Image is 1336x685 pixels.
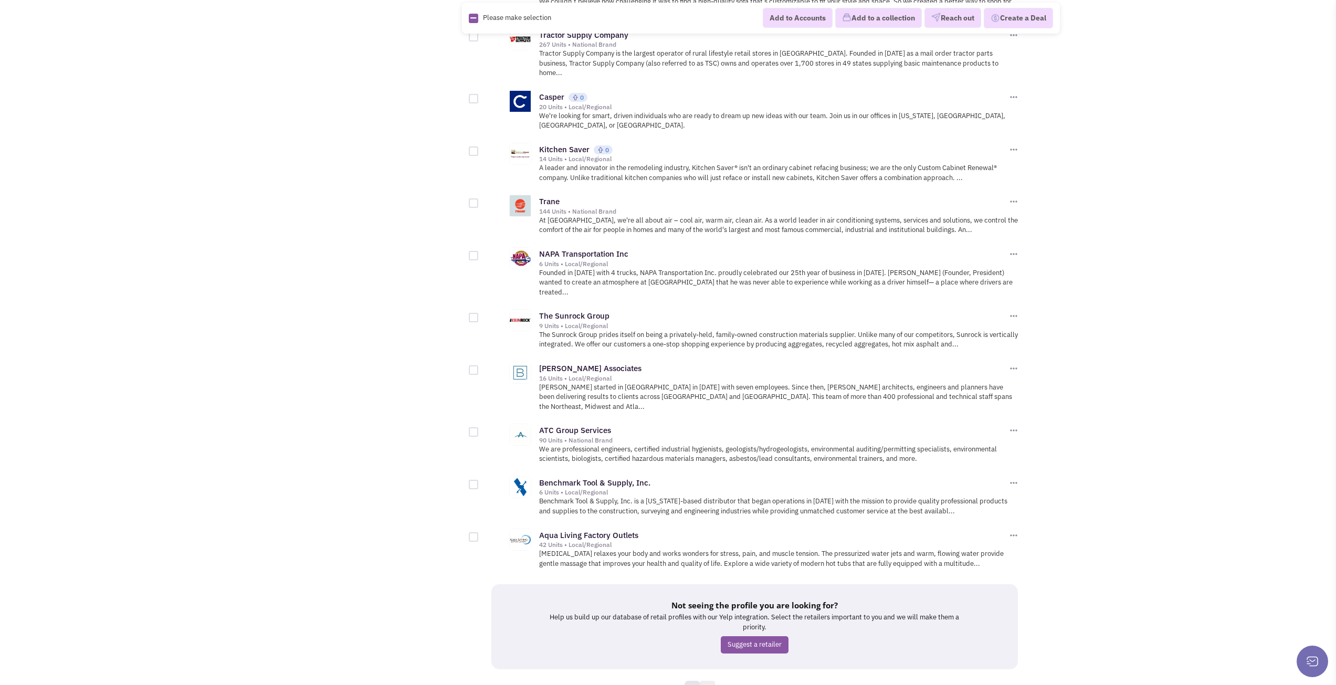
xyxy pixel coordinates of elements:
div: 14 Units • Local/Regional [539,155,1007,163]
div: 144 Units • National Brand [539,207,1007,216]
div: 6 Units • Local/Regional [539,488,1007,497]
p: A leader and innovator in the remodeling industry, Kitchen Saver® isn't an ordinary cabinet refac... [539,163,1019,183]
div: 90 Units • National Brand [539,436,1007,445]
button: Reach out [924,8,981,28]
p: The Sunrock Group prides itself on being a privately-held, family-owned construction materials su... [539,330,1019,350]
img: Deal-Dollar.png [991,13,1000,24]
button: Create a Deal [984,8,1053,29]
div: 267 Units • National Brand [539,40,1007,49]
button: Add to Accounts [763,8,833,28]
p: Benchmark Tool & Supply, Inc. is a [US_STATE]-based distributor that began operations in [DATE] w... [539,497,1019,516]
p: At [GEOGRAPHIC_DATA], we're all about air – cool air, warm air, clean air. As a world leader in a... [539,216,1019,235]
a: Tractor Supply Company [539,30,628,40]
span: 0 [605,146,609,154]
p: Founded in [DATE] with 4 trucks, NAPA Transportation Inc. proudly celebrated our 25th year of bus... [539,268,1019,298]
span: 0 [580,93,584,101]
div: 9 Units • Local/Regional [539,322,1007,330]
a: Kitchen Saver [539,144,590,154]
span: Please make selection [483,13,551,22]
img: VectorPaper_Plane.png [931,13,941,23]
img: locallyfamous-upvote.png [572,94,578,101]
p: We're looking for smart, driven individuals who are ready to dream up new ideas with our team. Jo... [539,111,1019,131]
p: Help us build up our database of retail profiles with our Yelp integration. Select the retailers ... [544,613,965,632]
img: icon-collection-lavender.png [842,13,851,23]
a: Aqua Living Factory Outlets [539,530,638,540]
a: Suggest a retailer [721,636,788,654]
div: 42 Units • Local/Regional [539,541,1007,549]
a: Trane [539,196,560,206]
p: [PERSON_NAME] started in [GEOGRAPHIC_DATA] in [DATE] with seven employees. Since then, [PERSON_NA... [539,383,1019,412]
button: Add to a collection [835,8,922,28]
h5: Not seeing the profile you are looking for? [544,600,965,610]
p: Tractor Supply Company is the largest operator of rural lifestyle retail stores in [GEOGRAPHIC_DA... [539,49,1019,78]
a: [PERSON_NAME] Associates [539,363,641,373]
a: The Sunrock Group [539,311,609,321]
img: locallyfamous-upvote.png [597,146,604,153]
img: Rectangle.png [469,14,478,23]
a: Benchmark Tool & Supply, Inc. [539,478,650,488]
a: ATC Group Services [539,425,611,435]
div: 6 Units • Local/Regional [539,260,1007,268]
p: We are professional engineers, certified industrial hygienists, geologists/hydrogeologists, envir... [539,445,1019,464]
a: NAPA Transportation Inc [539,249,628,259]
div: 20 Units • Local/Regional [539,103,1007,111]
div: 16 Units • Local/Regional [539,374,1007,383]
p: [MEDICAL_DATA] relaxes your body and works wonders for stress, pain, and muscle tension. The pres... [539,549,1019,568]
a: Casper [539,92,564,102]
